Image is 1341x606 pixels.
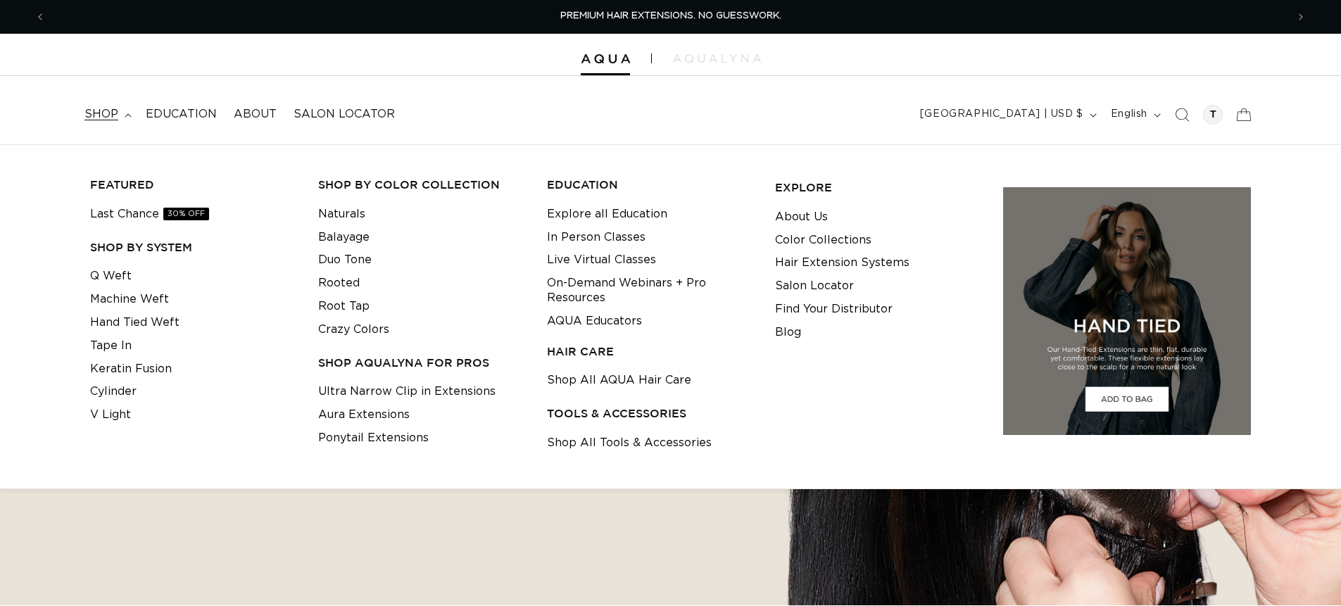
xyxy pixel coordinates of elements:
[318,226,370,249] a: Balayage
[547,406,753,421] h3: TOOLS & ACCESSORIES
[912,101,1102,128] button: [GEOGRAPHIC_DATA] | USD $
[90,380,137,403] a: Cylinder
[318,403,410,427] a: Aura Extensions
[547,177,753,192] h3: EDUCATION
[25,4,56,30] button: Previous announcement
[90,288,169,311] a: Machine Weft
[318,177,524,192] h3: Shop by Color Collection
[318,248,372,272] a: Duo Tone
[90,240,296,255] h3: SHOP BY SYSTEM
[775,321,801,344] a: Blog
[547,272,753,310] a: On-Demand Webinars + Pro Resources
[90,334,132,358] a: Tape In
[673,54,761,63] img: aqualyna.com
[90,311,180,334] a: Hand Tied Weft
[547,369,691,392] a: Shop All AQUA Hair Care
[84,107,118,122] span: shop
[318,318,389,341] a: Crazy Colors
[318,203,365,226] a: Naturals
[90,177,296,192] h3: FEATURED
[1166,99,1197,130] summary: Search
[581,54,630,64] img: Aqua Hair Extensions
[920,107,1083,122] span: [GEOGRAPHIC_DATA] | USD $
[285,99,403,130] a: Salon Locator
[90,403,131,427] a: V Light
[547,226,646,249] a: In Person Classes
[775,251,909,274] a: Hair Extension Systems
[234,107,277,122] span: About
[318,427,429,450] a: Ponytail Extensions
[146,107,217,122] span: Education
[775,274,854,298] a: Salon Locator
[294,107,395,122] span: Salon Locator
[90,358,172,381] a: Keratin Fusion
[560,11,781,20] span: PREMIUM HAIR EXTENSIONS. NO GUESSWORK.
[1285,4,1316,30] button: Next announcement
[1102,101,1166,128] button: English
[775,229,871,252] a: Color Collections
[318,355,524,370] h3: Shop AquaLyna for Pros
[163,208,209,220] span: 30% OFF
[547,431,712,455] a: Shop All Tools & Accessories
[547,203,667,226] a: Explore all Education
[318,272,360,295] a: Rooted
[1111,107,1147,122] span: English
[775,206,828,229] a: About Us
[90,203,209,226] a: Last Chance30% OFF
[76,99,137,130] summary: shop
[775,180,981,195] h3: EXPLORE
[547,248,656,272] a: Live Virtual Classes
[547,344,753,359] h3: HAIR CARE
[225,99,285,130] a: About
[318,380,496,403] a: Ultra Narrow Clip in Extensions
[775,298,893,321] a: Find Your Distributor
[137,99,225,130] a: Education
[547,310,642,333] a: AQUA Educators
[318,295,370,318] a: Root Tap
[90,265,132,288] a: Q Weft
